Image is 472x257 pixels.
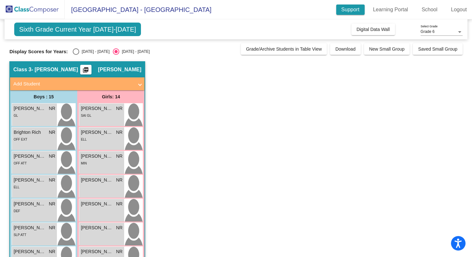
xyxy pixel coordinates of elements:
[14,209,20,213] span: DEF
[81,105,113,112] span: [PERSON_NAME]
[49,129,55,136] span: NR
[49,177,55,183] span: NR
[418,46,457,52] span: Saved Small Group
[81,224,113,231] span: [PERSON_NAME]
[9,49,68,54] span: Display Scores for Years:
[13,66,31,73] span: Class 3
[116,224,123,231] span: NR
[81,162,87,165] span: MIN
[330,43,360,55] button: Download
[116,177,123,183] span: NR
[49,224,55,231] span: NR
[49,201,55,207] span: NR
[336,5,365,15] a: Support
[14,153,46,160] span: [PERSON_NAME]
[81,177,113,183] span: [PERSON_NAME]
[14,185,19,189] span: ELL
[14,162,27,165] span: OFF ATT
[14,105,46,112] span: [PERSON_NAME]
[49,153,55,160] span: NR
[116,248,123,255] span: NR
[81,138,87,141] span: ELL
[246,46,322,52] span: Grade/Archive Students in Table View
[80,65,91,74] button: Print Students Details
[10,77,145,90] mat-expansion-panel-header: Add Student
[31,66,78,73] span: - [PERSON_NAME]
[79,49,110,54] div: [DATE] - [DATE]
[10,90,77,103] div: Boys : 15
[116,105,123,112] span: NR
[368,5,413,15] a: Learning Portal
[357,27,390,32] span: Digital Data Wall
[13,80,134,88] mat-panel-title: Add Student
[416,5,443,15] a: School
[421,29,434,34] span: Grade 6
[82,67,90,76] mat-icon: picture_as_pdf
[14,138,27,141] span: OFF EXT
[364,43,410,55] button: New Small Group
[81,153,113,160] span: [PERSON_NAME]
[241,43,327,55] button: Grade/Archive Students in Table View
[14,224,46,231] span: [PERSON_NAME]
[65,5,211,15] span: [GEOGRAPHIC_DATA] - [GEOGRAPHIC_DATA]
[81,248,113,255] span: [PERSON_NAME]
[14,177,46,183] span: [PERSON_NAME]
[14,201,46,207] span: [PERSON_NAME]
[446,5,472,15] a: Logout
[77,90,145,103] div: Girls: 14
[119,49,150,54] div: [DATE] - [DATE]
[14,248,46,255] span: [PERSON_NAME]
[14,233,26,237] span: SLP ATT
[14,23,141,36] span: Sixth Grade Current Year [DATE]-[DATE]
[413,43,462,55] button: Saved Small Group
[81,114,91,117] span: SAI GL
[116,153,123,160] span: NR
[335,46,355,52] span: Download
[351,24,395,35] button: Digital Data Wall
[73,48,150,55] mat-radio-group: Select an option
[98,66,141,73] span: [PERSON_NAME]
[14,129,46,136] span: Brighton Rich
[81,201,113,207] span: [PERSON_NAME]
[81,129,113,136] span: [PERSON_NAME]
[14,114,18,117] span: GL
[116,201,123,207] span: NR
[369,46,405,52] span: New Small Group
[116,129,123,136] span: NR
[49,248,55,255] span: NR
[49,105,55,112] span: NR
